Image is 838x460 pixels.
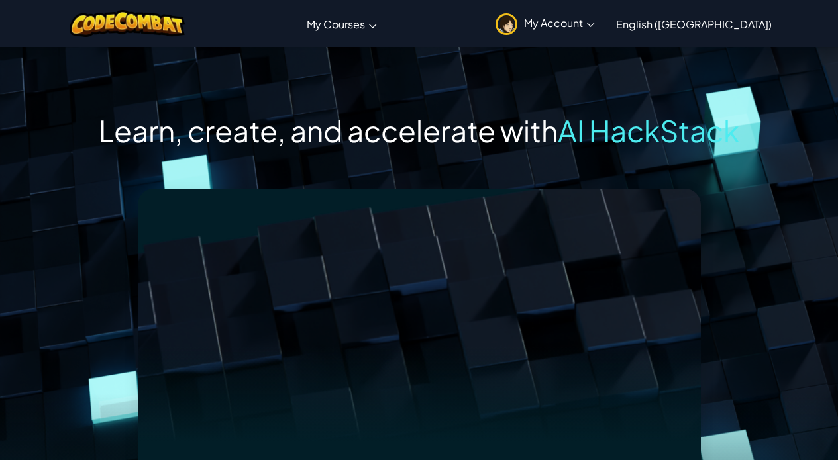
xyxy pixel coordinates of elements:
span: My Courses [307,17,365,31]
img: CodeCombat logo [70,10,185,37]
span: English ([GEOGRAPHIC_DATA]) [616,17,772,31]
img: avatar [496,13,517,35]
a: My Account [489,3,602,44]
a: English ([GEOGRAPHIC_DATA]) [609,6,778,42]
span: AI HackStack [558,112,739,149]
span: Learn, create, and accelerate with [99,112,558,149]
span: My Account [524,16,595,30]
a: My Courses [300,6,384,42]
